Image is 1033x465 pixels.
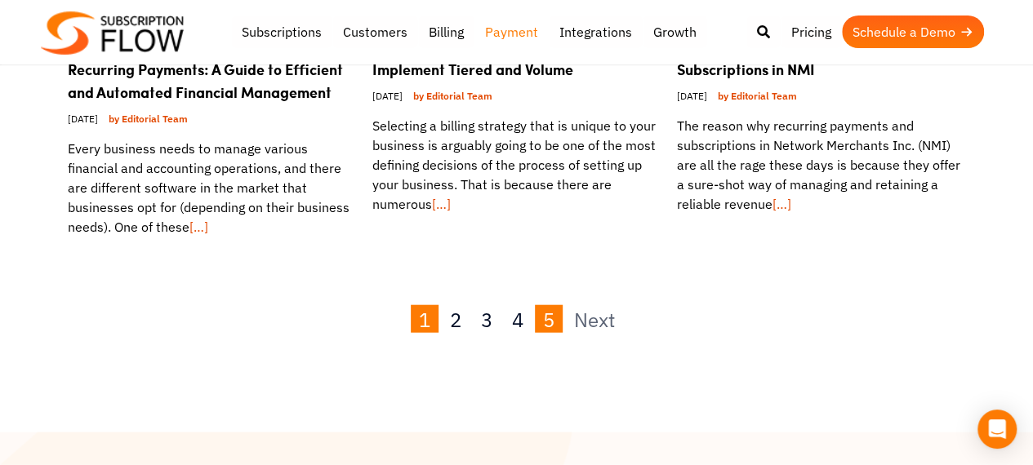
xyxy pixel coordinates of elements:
div: [DATE] [677,81,965,116]
div: Open Intercom Messenger [977,410,1017,449]
a: Subscriptions [231,15,332,48]
a: Streamlining Finances with Xero Recurring Payments: A Guide to Efficient and Automated Financial ... [68,36,343,103]
a: by Editorial Team [711,86,804,106]
nav: Posts pagination [27,305,1007,334]
div: [DATE] [68,104,356,139]
a: […] [773,196,791,212]
a: 3 [473,305,501,333]
p: Every business needs to manage various financial and accounting operations, and there are differe... [68,139,356,237]
a: Next [566,305,623,334]
a: 2 [442,305,470,333]
span: 1 [411,305,439,333]
img: Subscriptionflow [41,11,184,55]
p: Selecting a billing strategy that is unique to your business is arguably going to be one of the m... [372,116,661,214]
a: Integrations [549,15,643,48]
a: […] [189,219,208,235]
a: Billing [418,15,474,48]
a: Schedule a Demo [842,15,984,48]
a: 5 [535,305,563,333]
div: [DATE] [372,81,661,116]
a: Payment [474,15,549,48]
p: The reason why recurring payments and subscriptions in Network Merchants Inc. (NMI) are all the r... [677,116,965,214]
a: by Editorial Team [407,86,499,106]
a: Customers [332,15,418,48]
a: How SubscriptionFlow Helps Businesses Implement Tiered and Volume [372,36,639,80]
a: Pricing [781,15,842,48]
a: by Editorial Team [102,108,194,129]
a: Benefits of Recurring Payments and Subscriptions in NMI [677,36,919,80]
a: […] [432,196,451,212]
a: Growth [643,15,707,48]
a: 4 [504,305,532,333]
